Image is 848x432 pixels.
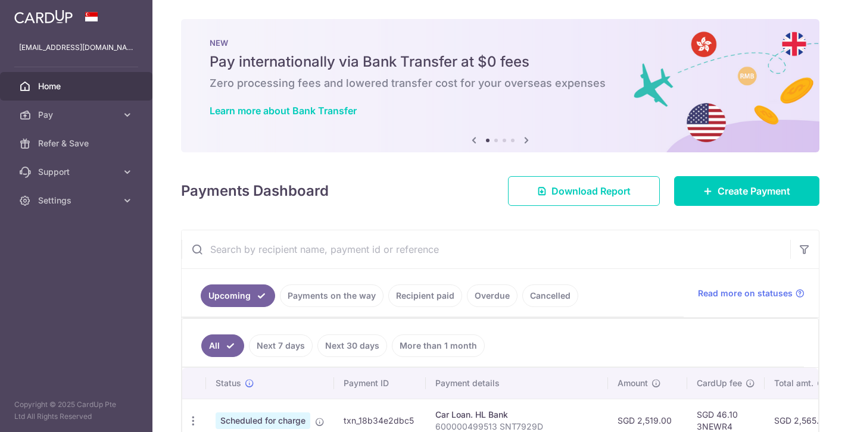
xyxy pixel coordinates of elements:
input: Search by recipient name, payment id or reference [182,230,790,268]
a: Create Payment [674,176,819,206]
p: NEW [210,38,791,48]
span: Total amt. [774,377,813,389]
a: Read more on statuses [698,287,805,299]
span: CardUp fee [697,377,742,389]
th: Payment details [426,368,608,399]
span: Scheduled for charge [216,412,310,429]
a: Upcoming [201,284,275,307]
a: Learn more about Bank Transfer [210,105,357,117]
span: Settings [38,195,117,206]
h5: Pay internationally via Bank Transfer at $0 fees [210,52,791,71]
a: More than 1 month [392,334,485,357]
span: Pay [38,109,117,121]
span: Download Report [551,184,631,198]
span: Read more on statuses [698,287,793,299]
a: Overdue [467,284,517,307]
a: Cancelled [522,284,578,307]
a: Payments on the way [280,284,384,307]
p: [EMAIL_ADDRESS][DOMAIN_NAME] [19,42,133,54]
h4: Payments Dashboard [181,180,329,202]
img: CardUp [14,10,73,24]
span: Home [38,80,117,92]
a: Recipient paid [388,284,462,307]
a: All [201,334,244,357]
th: Payment ID [334,368,426,399]
span: Support [38,166,117,178]
span: Status [216,377,241,389]
img: Bank transfer banner [181,19,819,152]
a: Next 30 days [317,334,387,357]
span: Amount [618,377,648,389]
h6: Zero processing fees and lowered transfer cost for your overseas expenses [210,76,791,90]
div: Car Loan. HL Bank [435,409,598,421]
span: Create Payment [718,184,790,198]
a: Next 7 days [249,334,313,357]
a: Download Report [508,176,660,206]
span: Refer & Save [38,137,117,149]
